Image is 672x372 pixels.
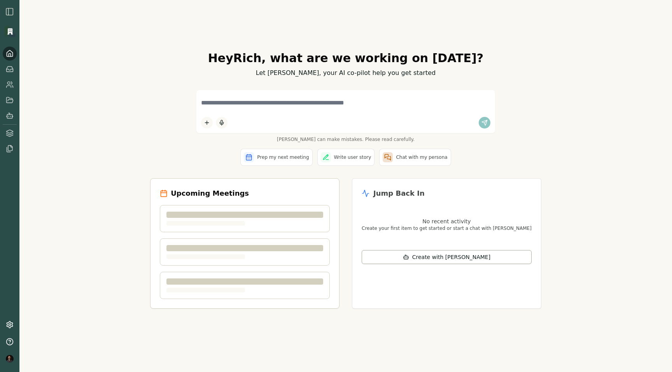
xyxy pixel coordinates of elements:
button: Help [3,335,17,349]
button: Write user story [317,149,375,166]
span: Chat with my persona [396,154,447,160]
p: Let [PERSON_NAME], your AI co-pilot help you get started [150,68,541,78]
span: Prep my next meeting [257,154,309,160]
button: Chat with my persona [379,149,451,166]
img: Organization logo [4,26,16,37]
h1: Hey Rich , what are we working on [DATE]? [150,51,541,65]
span: Write user story [334,154,371,160]
button: Send message [479,117,490,129]
img: profile [6,355,14,363]
button: Prep my next meeting [240,149,312,166]
span: Create with [PERSON_NAME] [412,253,490,261]
button: Start dictation [216,117,227,129]
p: Create your first item to get started or start a chat with [PERSON_NAME] [362,225,532,231]
button: Add content to chat [201,117,213,129]
h2: Upcoming Meetings [171,188,249,199]
img: sidebar [5,7,14,16]
span: [PERSON_NAME] can make mistakes. Please read carefully. [196,136,495,143]
p: No recent activity [362,217,532,225]
button: Create with [PERSON_NAME] [362,250,532,264]
h2: Jump Back In [373,188,425,199]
